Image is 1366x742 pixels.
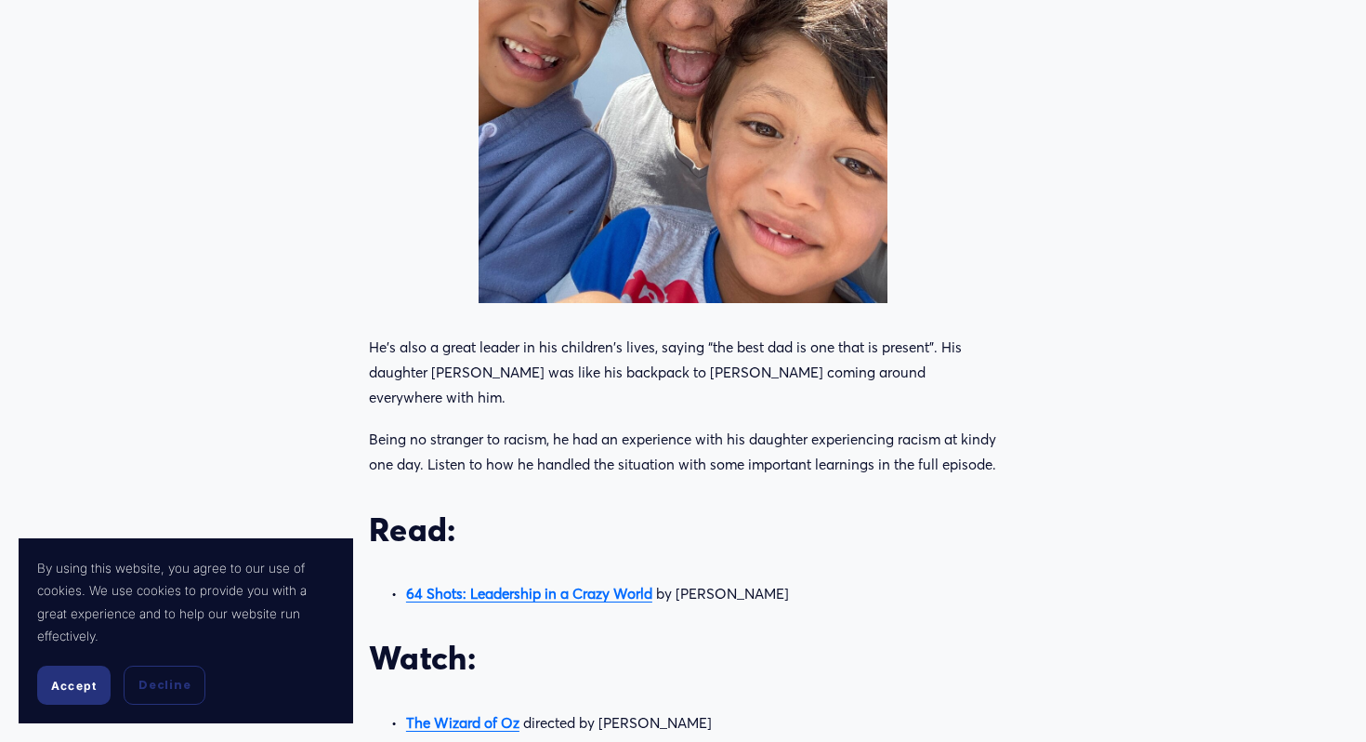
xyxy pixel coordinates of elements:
[51,679,97,693] span: Accept
[124,666,205,705] button: Decline
[19,538,353,723] section: Cookie banner
[406,581,997,606] p: by [PERSON_NAME]
[138,677,190,694] span: Decline
[37,666,111,705] button: Accept
[406,585,652,603] a: 64 Shots: Leadership in a Crazy World
[406,710,997,735] p: directed by [PERSON_NAME]
[37,557,335,647] p: By using this website, you agree to our use of cookies. We use cookies to provide you with a grea...
[406,714,519,732] a: The Wizard of Oz
[369,427,997,478] p: Being no stranger to racism, he had an experience with his daughter experiencing racism at kindy ...
[369,638,476,678] strong: Watch:
[369,510,456,550] strong: Read:
[369,335,997,411] p: He’s also a great leader in his children's lives, saying “the best dad is one that is present”. H...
